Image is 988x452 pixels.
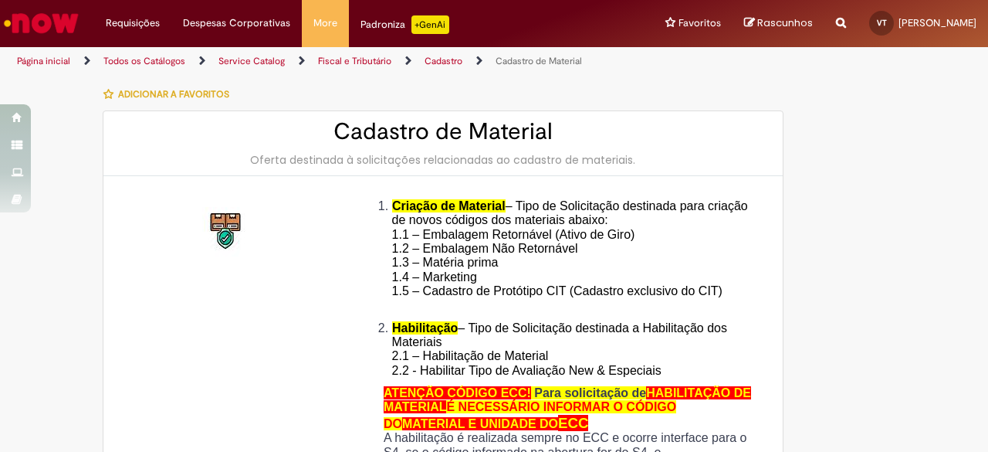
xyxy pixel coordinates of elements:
span: Rascunhos [757,15,813,30]
a: Cadastro [425,55,462,67]
span: Requisições [106,15,160,31]
a: Cadastro de Material [496,55,582,67]
span: MATERIAL E UNIDADE DO [402,417,558,430]
a: Todos os Catálogos [103,55,185,67]
span: – Tipo de Solicitação destinada a Habilitação dos Materiais 2.1 – Habilitação de Material 2.2 - H... [392,321,727,377]
a: Fiscal e Tributário [318,55,391,67]
a: Service Catalog [218,55,285,67]
button: Adicionar a Favoritos [103,78,238,110]
img: Cadastro de Material [202,207,252,257]
span: ATENÇÃO CÓDIGO ECC! [384,386,531,399]
ul: Trilhas de página [12,47,647,76]
span: [PERSON_NAME] [898,16,976,29]
span: Habilitação [392,321,458,335]
span: Para solicitação de [534,386,646,399]
a: Rascunhos [744,16,813,31]
a: Página inicial [17,55,70,67]
span: ECC [558,415,588,431]
span: Adicionar a Favoritos [118,88,229,100]
span: É NECESSÁRIO INFORMAR O CÓDIGO DO [384,400,676,430]
p: +GenAi [411,15,449,34]
span: More [313,15,337,31]
div: Padroniza [360,15,449,34]
span: Favoritos [678,15,721,31]
span: Despesas Corporativas [183,15,290,31]
span: Criação de Material [392,199,506,212]
h2: Cadastro de Material [119,119,767,144]
img: ServiceNow [2,8,81,39]
span: HABILITAÇÃO DE MATERIAL [384,386,751,413]
span: VT [877,18,887,28]
div: Oferta destinada à solicitações relacionadas ao cadastro de materiais. [119,152,767,168]
span: – Tipo de Solicitação destinada para criação de novos códigos dos materiais abaixo: 1.1 – Embalag... [392,199,748,312]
